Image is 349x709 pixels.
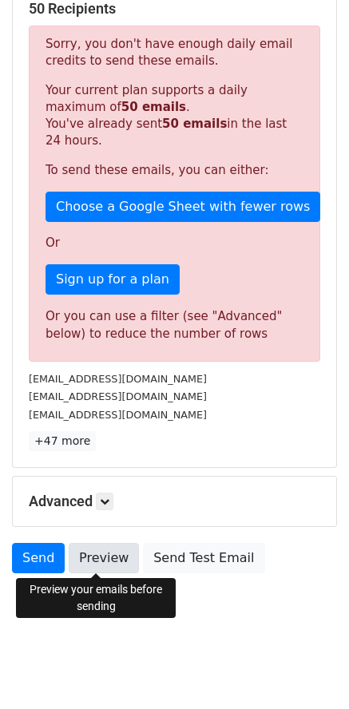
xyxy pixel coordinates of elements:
[269,632,349,709] iframe: Chat Widget
[143,543,264,573] a: Send Test Email
[46,235,303,252] p: Or
[46,162,303,179] p: To send these emails, you can either:
[69,543,139,573] a: Preview
[29,409,207,421] small: [EMAIL_ADDRESS][DOMAIN_NAME]
[46,82,303,149] p: Your current plan supports a daily maximum of . You've already sent in the last 24 hours.
[16,578,176,618] div: Preview your emails before sending
[46,36,303,69] p: Sorry, you don't have enough daily email credits to send these emails.
[29,493,320,510] h5: Advanced
[29,431,96,451] a: +47 more
[46,264,180,295] a: Sign up for a plan
[29,390,207,402] small: [EMAIL_ADDRESS][DOMAIN_NAME]
[121,100,186,114] strong: 50 emails
[46,307,303,343] div: Or you can use a filter (see "Advanced" below) to reduce the number of rows
[29,373,207,385] small: [EMAIL_ADDRESS][DOMAIN_NAME]
[12,543,65,573] a: Send
[46,192,320,222] a: Choose a Google Sheet with fewer rows
[162,117,227,131] strong: 50 emails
